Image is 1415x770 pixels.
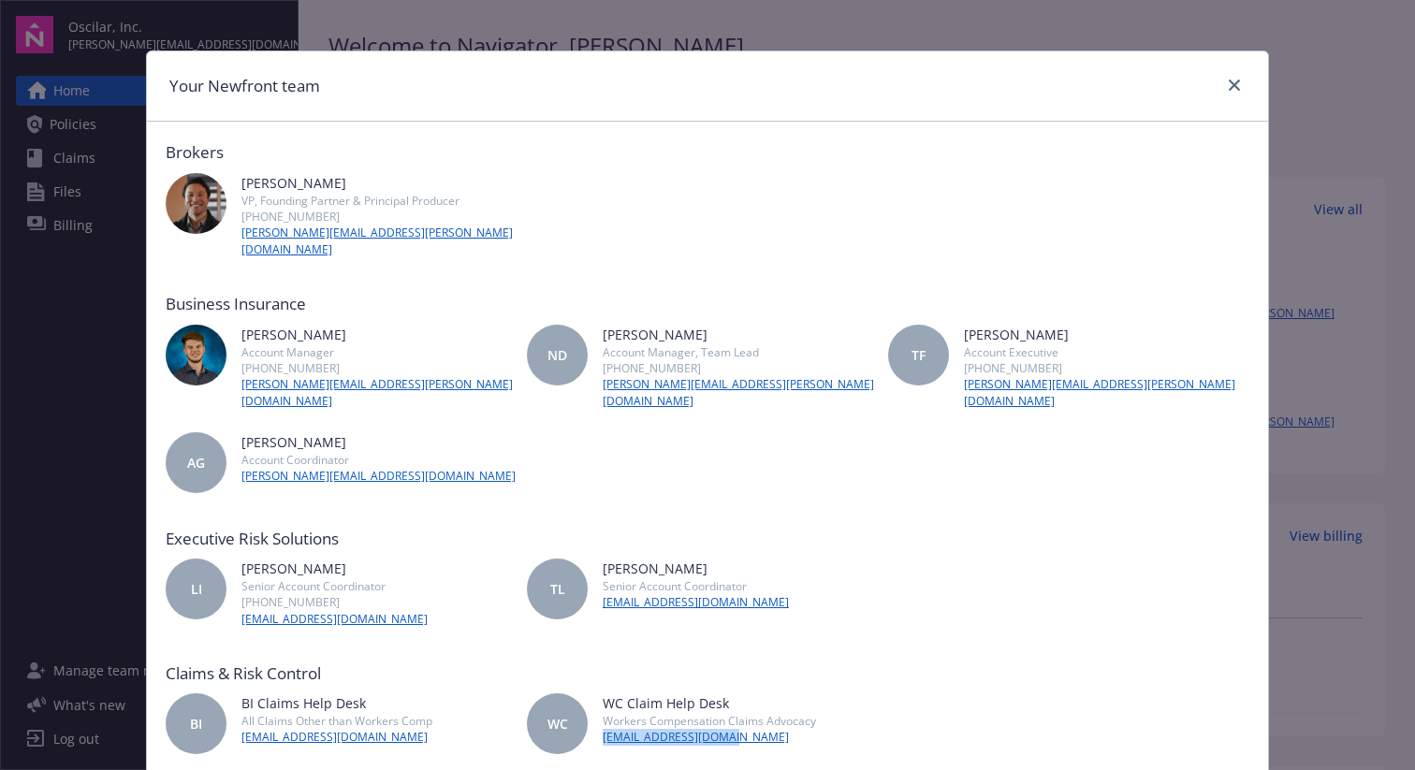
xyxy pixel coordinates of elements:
[166,173,226,234] img: photo
[603,594,789,611] a: [EMAIL_ADDRESS][DOMAIN_NAME]
[187,453,205,472] span: AG
[191,579,202,599] span: LI
[169,74,320,98] h1: Your Newfront team
[241,209,527,225] div: [PHONE_NUMBER]
[166,325,226,385] img: photo
[241,452,516,468] div: Account Coordinator
[603,578,789,594] div: Senior Account Coordinator
[603,713,816,729] div: Workers Compensation Claims Advocacy
[241,578,428,594] div: Senior Account Coordinator
[241,173,527,193] div: [PERSON_NAME]
[241,729,432,746] a: [EMAIL_ADDRESS][DOMAIN_NAME]
[603,376,888,410] a: [PERSON_NAME][EMAIL_ADDRESS][PERSON_NAME][DOMAIN_NAME]
[241,594,428,610] div: [PHONE_NUMBER]
[1223,74,1246,96] a: close
[166,140,1249,165] div: Brokers
[603,559,789,578] div: [PERSON_NAME]
[241,344,527,360] div: Account Manager
[241,559,428,578] div: [PERSON_NAME]
[241,360,527,376] div: [PHONE_NUMBER]
[241,225,527,258] a: [PERSON_NAME][EMAIL_ADDRESS][PERSON_NAME][DOMAIN_NAME]
[964,325,1249,344] div: [PERSON_NAME]
[603,344,888,360] div: Account Manager, Team Lead
[547,345,567,365] span: ND
[603,360,888,376] div: [PHONE_NUMBER]
[241,713,432,729] div: All Claims Other than Workers Comp
[241,468,516,485] a: [PERSON_NAME][EMAIL_ADDRESS][DOMAIN_NAME]
[603,325,888,344] div: [PERSON_NAME]
[241,432,516,452] div: [PERSON_NAME]
[603,729,816,746] a: [EMAIL_ADDRESS][DOMAIN_NAME]
[964,360,1249,376] div: [PHONE_NUMBER]
[241,325,527,344] div: [PERSON_NAME]
[190,714,202,734] span: BI
[166,527,1249,551] div: Executive Risk Solutions
[166,292,1249,316] div: Business Insurance
[166,661,1249,686] div: Claims & Risk Control
[964,344,1249,360] div: Account Executive
[912,345,926,365] span: TF
[241,693,432,713] div: BI Claims Help Desk
[547,714,568,734] span: WC
[603,693,816,713] div: WC Claim Help Desk
[241,376,527,410] a: [PERSON_NAME][EMAIL_ADDRESS][PERSON_NAME][DOMAIN_NAME]
[964,376,1249,410] a: [PERSON_NAME][EMAIL_ADDRESS][PERSON_NAME][DOMAIN_NAME]
[241,193,527,209] div: VP, Founding Partner & Principal Producer
[550,579,565,599] span: TL
[241,611,428,628] a: [EMAIL_ADDRESS][DOMAIN_NAME]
